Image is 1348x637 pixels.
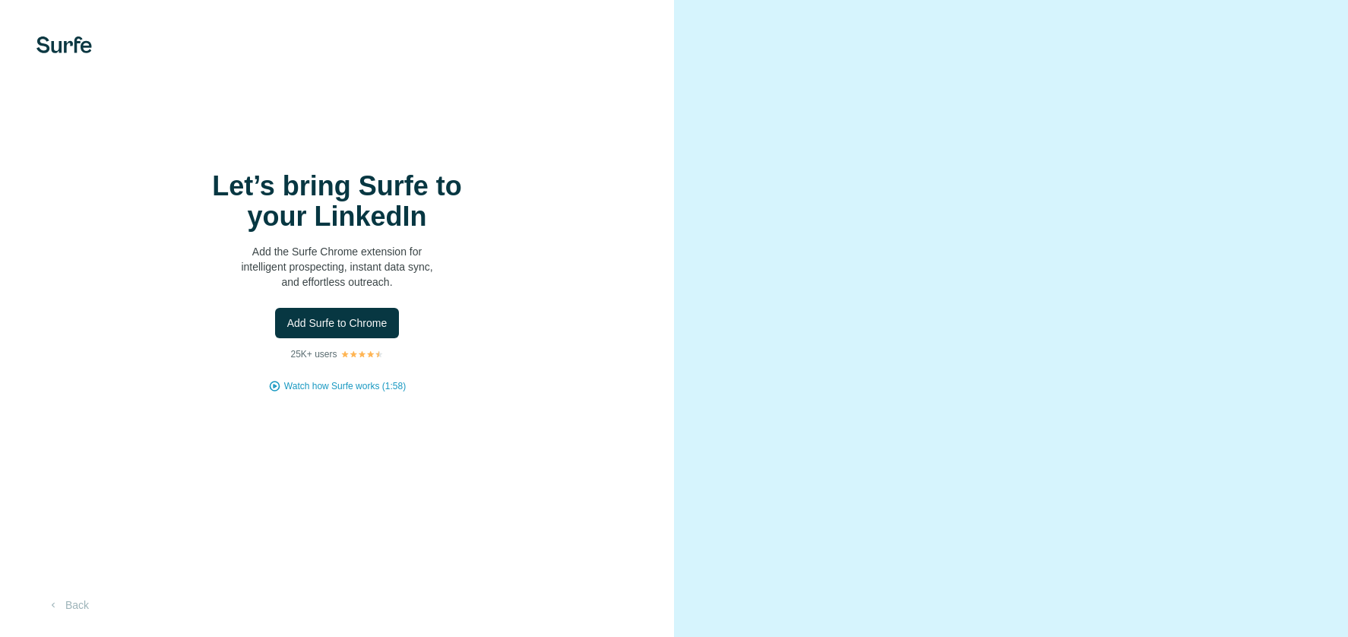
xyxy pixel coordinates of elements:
p: 25K+ users [290,347,337,361]
button: Back [36,591,100,619]
span: Add Surfe to Chrome [287,315,388,331]
img: Rating Stars [340,350,384,359]
p: Add the Surfe Chrome extension for intelligent prospecting, instant data sync, and effortless out... [185,244,489,290]
button: Add Surfe to Chrome [275,308,400,338]
h1: Let’s bring Surfe to your LinkedIn [185,171,489,232]
button: Watch how Surfe works (1:58) [284,379,406,393]
img: Surfe's logo [36,36,92,53]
